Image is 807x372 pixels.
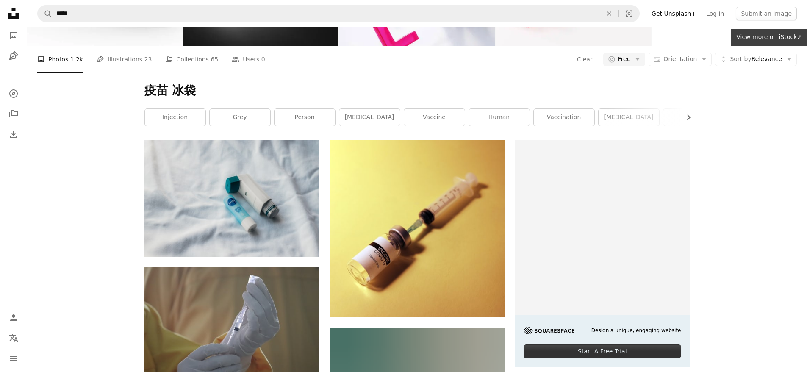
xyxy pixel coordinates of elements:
[5,105,22,122] a: Collections
[211,55,218,64] span: 65
[730,56,751,62] span: Sort by
[603,53,646,66] button: Free
[97,46,152,73] a: Illustrations 23
[5,309,22,326] a: Log in / Sign up
[5,126,22,143] a: Download History
[5,350,22,367] button: Menu
[731,29,807,46] a: View more on iStock↗
[736,7,797,20] button: Submit an image
[144,194,319,202] a: a tube of toothpaste next to a tube of tooth paste
[619,6,639,22] button: Visual search
[5,27,22,44] a: Photos
[730,55,782,64] span: Relevance
[145,109,205,126] a: injection
[663,109,724,126] a: finger
[469,109,530,126] a: human
[144,321,319,329] a: person holding white plastic tube
[577,53,593,66] button: Clear
[5,85,22,102] a: Explore
[591,327,681,334] span: Design a unique, engaging website
[701,7,729,20] a: Log in
[144,83,690,98] h1: 疫苗 冰袋
[646,7,701,20] a: Get Unsplash+
[330,140,505,317] img: white and black labeled bottle
[600,6,618,22] button: Clear
[144,140,319,256] img: a tube of toothpaste next to a tube of tooth paste
[37,5,640,22] form: Find visuals sitewide
[524,344,681,358] div: Start A Free Trial
[232,46,265,73] a: Users 0
[524,327,574,334] img: file-1705255347840-230a6ab5bca9image
[5,47,22,64] a: Illustrations
[210,109,270,126] a: grey
[681,109,690,126] button: scroll list to the right
[339,109,400,126] a: [MEDICAL_DATA]
[5,5,22,24] a: Home — Unsplash
[715,53,797,66] button: Sort byRelevance
[144,55,152,64] span: 23
[515,140,690,367] a: Design a unique, engaging websiteStart A Free Trial
[534,109,594,126] a: vaccination
[275,109,335,126] a: person
[38,6,52,22] button: Search Unsplash
[5,330,22,347] button: Language
[618,55,631,64] span: Free
[330,225,505,232] a: white and black labeled bottle
[599,109,659,126] a: [MEDICAL_DATA]
[663,56,697,62] span: Orientation
[404,109,465,126] a: vaccine
[736,33,802,40] span: View more on iStock ↗
[165,46,218,73] a: Collections 65
[649,53,712,66] button: Orientation
[261,55,265,64] span: 0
